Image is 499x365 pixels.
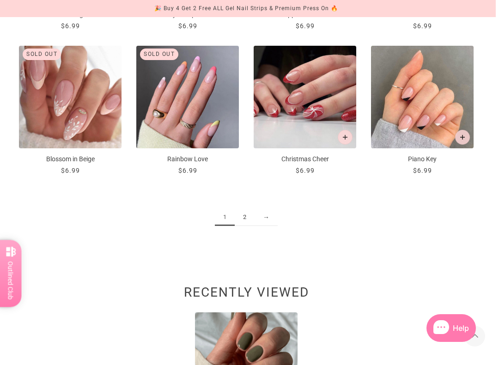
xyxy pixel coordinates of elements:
[19,290,474,300] h2: Recently viewed
[61,22,80,30] span: $6.99
[61,167,80,174] span: $6.99
[255,209,278,226] a: →
[19,46,122,176] a: Blossom in Beige
[455,130,470,145] button: Add to cart
[413,167,432,174] span: $6.99
[296,167,315,174] span: $6.99
[235,209,255,226] a: 2
[296,22,315,30] span: $6.99
[371,154,474,164] p: Piano Key
[254,154,356,164] p: Christmas Cheer
[215,209,235,226] span: 1
[338,130,353,145] button: Add to cart
[19,154,122,164] p: Blossom in Beige
[254,46,356,176] a: Christmas Cheer
[413,22,432,30] span: $6.99
[136,46,239,176] a: Rainbow Love
[178,167,197,174] span: $6.99
[178,22,197,30] span: $6.99
[154,4,338,13] div: 🎉 Buy 4 Get 2 Free ALL Gel Nail Strips & Premium Press On 🔥
[140,49,178,60] div: Sold out
[23,49,61,60] div: Sold out
[136,154,239,164] p: Rainbow Love
[371,46,474,176] a: Piano Key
